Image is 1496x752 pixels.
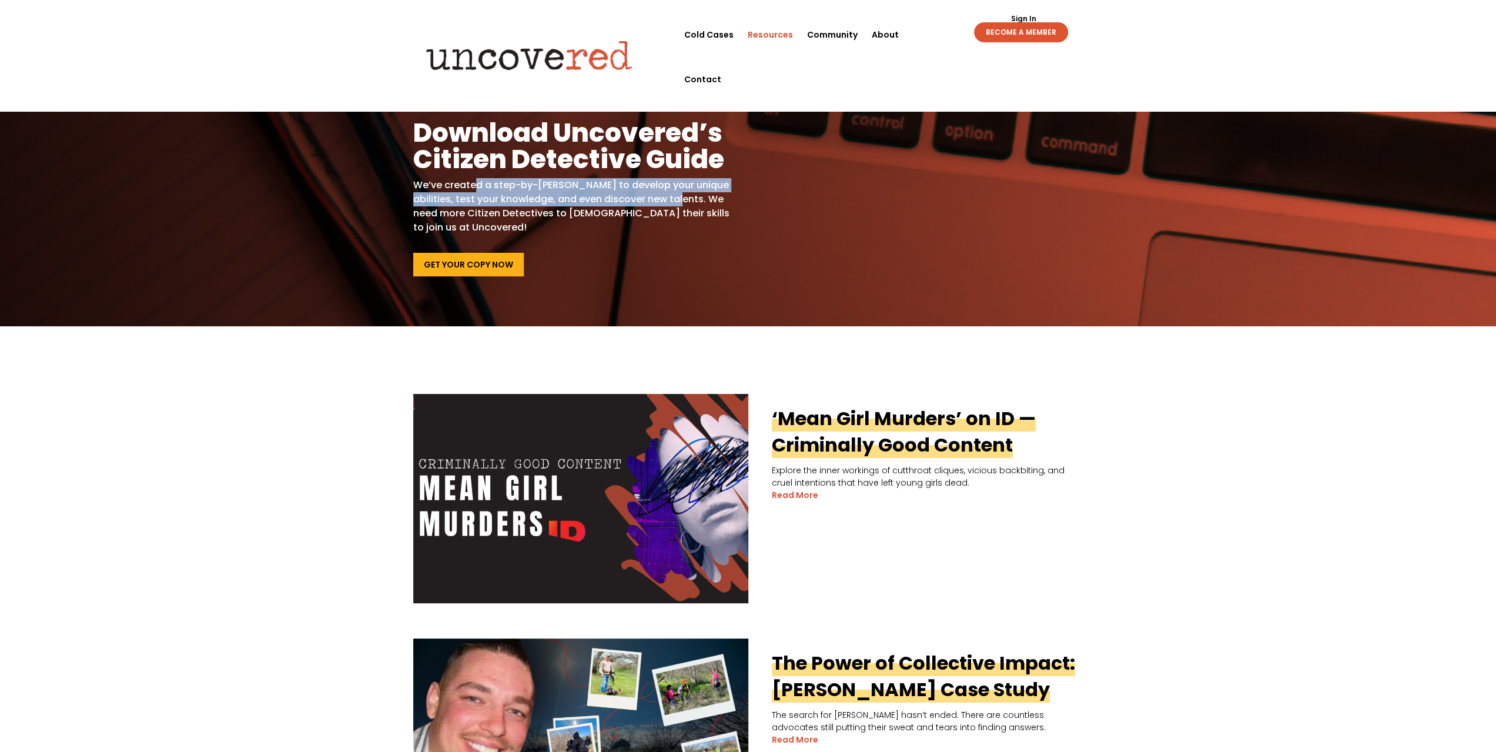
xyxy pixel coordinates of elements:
[772,489,818,502] a: read more
[413,253,524,276] a: Get Your Copy Now
[748,12,793,57] a: Resources
[807,12,858,57] a: Community
[1005,15,1043,22] a: Sign In
[413,394,748,603] img: ‘Mean Girl Murders’ on ID — Criminally Good Content
[872,12,899,57] a: About
[772,734,818,746] a: read more
[416,32,642,78] img: Uncovered logo
[413,709,1083,734] p: The search for [PERSON_NAME] hasn’t ended. There are countless advocates still putting their swea...
[684,12,734,57] a: Cold Cases
[974,22,1068,42] a: BECOME A MEMBER
[684,57,721,102] a: Contact
[413,178,730,235] p: We’ve created a step-by-[PERSON_NAME] to develop your unique abilities, test your knowledge, and ...
[772,650,1075,703] a: The Power of Collective Impact: [PERSON_NAME] Case Study
[413,119,730,178] h1: Download Uncovered’s Citizen Detective Guide
[772,405,1036,458] a: ‘Mean Girl Murders’ on ID — Criminally Good Content
[413,464,1083,489] p: Explore the inner workings of cutthroat cliques, vicious backbiting, and cruel intentions that ha...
